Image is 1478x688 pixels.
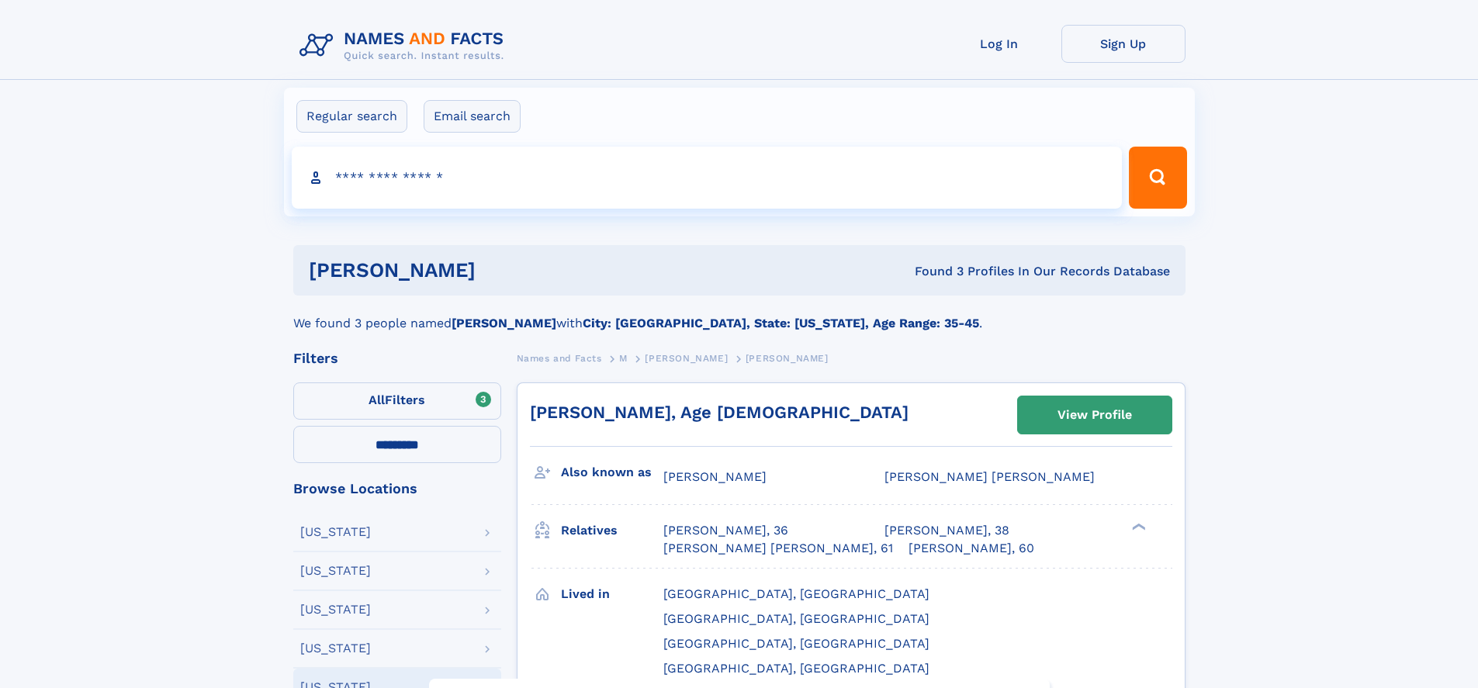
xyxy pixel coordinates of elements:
[452,316,556,330] b: [PERSON_NAME]
[619,348,628,368] a: M
[663,540,893,557] a: [PERSON_NAME] [PERSON_NAME], 61
[300,603,371,616] div: [US_STATE]
[937,25,1061,63] a: Log In
[369,392,385,407] span: All
[663,469,767,484] span: [PERSON_NAME]
[561,459,663,486] h3: Also known as
[663,636,929,651] span: [GEOGRAPHIC_DATA], [GEOGRAPHIC_DATA]
[663,522,788,539] a: [PERSON_NAME], 36
[1057,397,1132,433] div: View Profile
[695,263,1170,280] div: Found 3 Profiles In Our Records Database
[619,353,628,364] span: M
[293,296,1186,333] div: We found 3 people named with .
[884,469,1095,484] span: [PERSON_NAME] [PERSON_NAME]
[1129,147,1186,209] button: Search Button
[293,25,517,67] img: Logo Names and Facts
[1061,25,1186,63] a: Sign Up
[1018,396,1172,434] a: View Profile
[663,586,929,601] span: [GEOGRAPHIC_DATA], [GEOGRAPHIC_DATA]
[530,403,909,422] a: [PERSON_NAME], Age [DEMOGRAPHIC_DATA]
[292,147,1123,209] input: search input
[296,100,407,133] label: Regular search
[561,581,663,607] h3: Lived in
[583,316,979,330] b: City: [GEOGRAPHIC_DATA], State: [US_STATE], Age Range: 35-45
[517,348,602,368] a: Names and Facts
[746,353,829,364] span: [PERSON_NAME]
[884,522,1009,539] a: [PERSON_NAME], 38
[300,526,371,538] div: [US_STATE]
[293,382,501,420] label: Filters
[293,482,501,496] div: Browse Locations
[663,611,929,626] span: [GEOGRAPHIC_DATA], [GEOGRAPHIC_DATA]
[293,351,501,365] div: Filters
[909,540,1034,557] a: [PERSON_NAME], 60
[309,261,695,280] h1: [PERSON_NAME]
[300,642,371,655] div: [US_STATE]
[300,565,371,577] div: [US_STATE]
[645,353,728,364] span: [PERSON_NAME]
[1128,522,1147,532] div: ❯
[663,661,929,676] span: [GEOGRAPHIC_DATA], [GEOGRAPHIC_DATA]
[424,100,521,133] label: Email search
[645,348,728,368] a: [PERSON_NAME]
[561,517,663,544] h3: Relatives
